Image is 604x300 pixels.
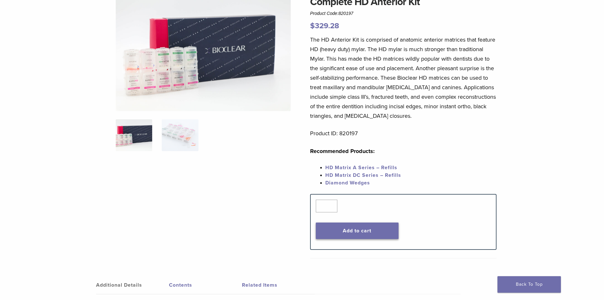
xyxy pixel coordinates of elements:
[310,21,315,30] span: $
[242,276,315,294] a: Related Items
[162,119,198,151] img: Complete HD Anterior Kit - Image 2
[310,35,497,121] p: The HD Anterior Kit is comprised of anatomic anterior matrices that feature HD (heavy duty) mylar...
[96,276,169,294] a: Additional Details
[325,164,397,171] a: HD Matrix A Series – Refills
[310,129,497,138] p: Product ID: 820197
[310,11,353,16] span: Product Code:
[310,148,375,155] strong: Recommended Products:
[169,276,242,294] a: Contents
[316,223,399,239] button: Add to cart
[497,276,561,293] a: Back To Top
[310,21,339,30] bdi: 329.28
[325,172,401,178] a: HD Matrix DC Series – Refills
[116,119,152,151] img: IMG_8088-1-324x324.jpg
[339,11,354,16] span: 820197
[325,180,370,186] a: Diamond Wedges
